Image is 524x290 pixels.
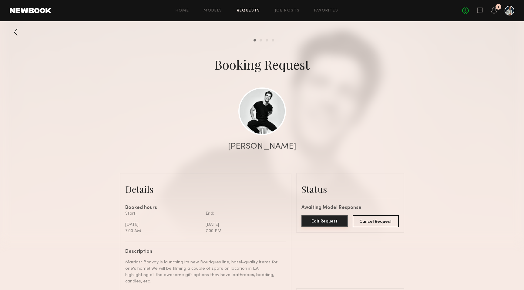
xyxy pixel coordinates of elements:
[228,142,296,151] div: [PERSON_NAME]
[125,206,286,210] div: Booked hours
[301,215,348,227] button: Edit Request
[125,228,201,234] div: 7:00 AM
[237,9,260,13] a: Requests
[125,222,201,228] div: [DATE]
[206,228,281,234] div: 7:00 PM
[301,183,399,195] div: Status
[125,210,201,217] div: Start:
[206,222,281,228] div: [DATE]
[275,9,300,13] a: Job Posts
[498,5,499,9] div: 1
[214,56,310,73] div: Booking Request
[206,210,281,217] div: End:
[301,206,399,210] div: Awaiting Model Response
[125,249,281,254] div: Description
[125,183,286,195] div: Details
[353,215,399,227] button: Cancel Request
[176,9,189,13] a: Home
[125,259,281,285] div: Marriott Bonvoy is launching its new Boutiques line, hotel-quality items for one's home! We will ...
[314,9,338,13] a: Favorites
[203,9,222,13] a: Models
